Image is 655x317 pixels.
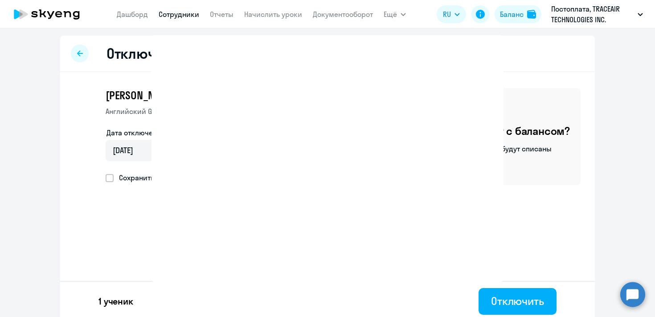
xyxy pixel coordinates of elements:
a: Отчеты [210,10,233,19]
a: Начислить уроки [244,10,302,19]
div: Отключить [491,294,544,308]
span: RU [443,9,451,20]
div: Баланс [500,9,524,20]
p: Английский General с [DEMOGRAPHIC_DATA] преподавателем • Баланс 4 урока [106,106,360,117]
img: balance [527,10,536,19]
p: Постоплата, TRACEAIR TECHNOLOGIES INC. [551,4,634,25]
span: [PERSON_NAME] [106,88,176,102]
a: Документооборот [313,10,373,19]
label: Дата отключения* [106,127,168,138]
input: дд.мм.гггг [106,140,233,161]
a: Дашборд [117,10,148,19]
span: Ещё [384,9,397,20]
h2: Отключение сотрудников [106,45,278,62]
span: Сохранить корпоративную скидку [114,172,236,183]
a: Сотрудники [159,10,199,19]
p: 1 ученик [98,295,133,308]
